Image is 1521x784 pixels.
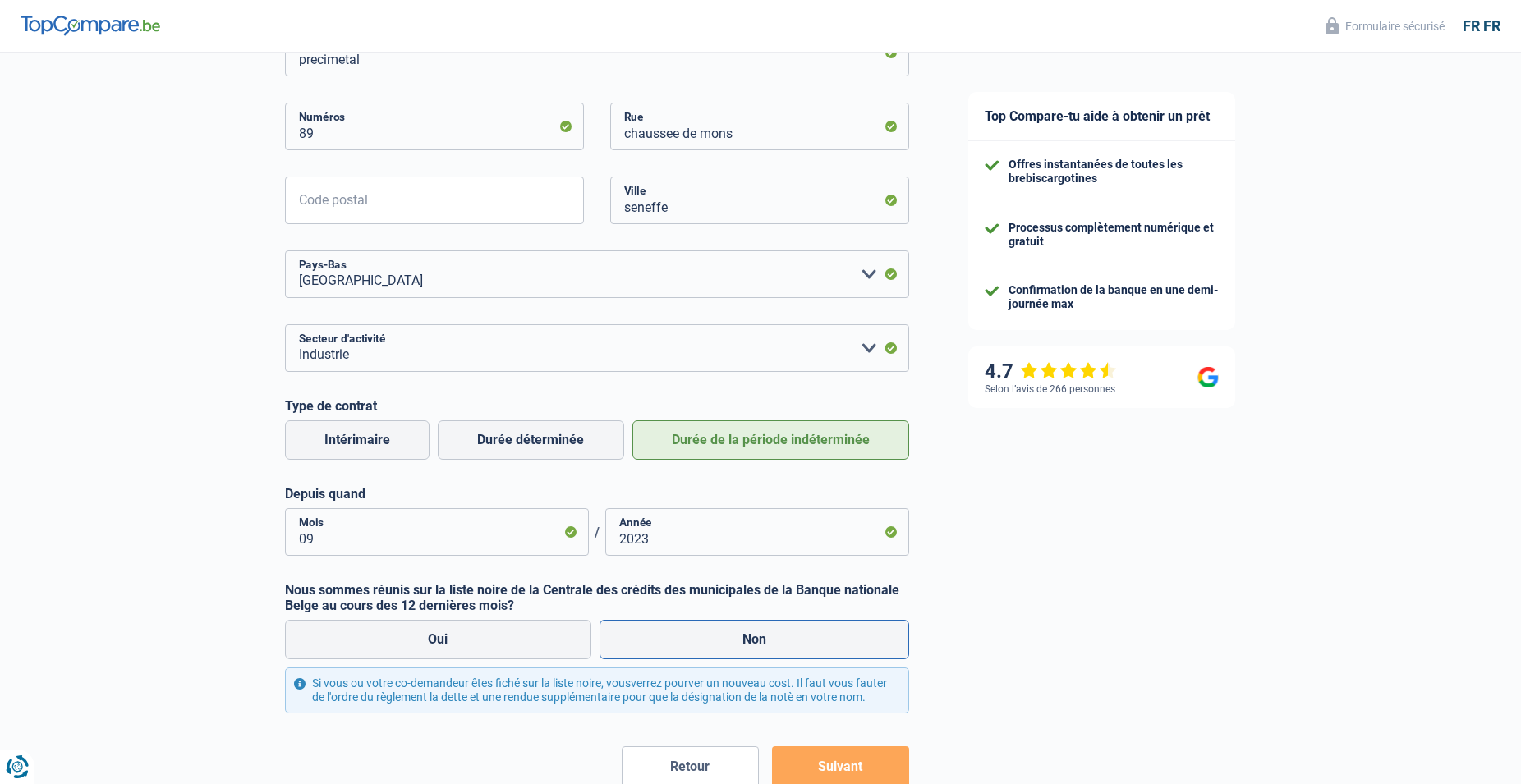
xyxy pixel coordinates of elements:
div: Processus complètement numérique et gratuit [1009,221,1219,249]
label: Non [600,620,910,659]
div: Confirmation de la banque en une demi-journée max [1009,283,1219,311]
div: 4.7 [985,360,1117,383]
div: Selon l’avis de 266 personnes [985,383,1115,395]
img: Top Comparer le logo [21,16,160,35]
label: Depuis quand [285,486,909,502]
label: Type de contrat [285,398,909,414]
input: AAAA [605,508,909,556]
div: Si vous ou votre co-demandeur êtes fiché sur la liste noire, vousverrez pourver un nouveau cost. ... [285,667,909,713]
button: Formulaire sécurisé [1316,12,1454,39]
div: Top Compare-tu aide à obtenir un prêt [968,92,1235,141]
img: Publicité [4,374,5,374]
input: MM MM [285,508,589,556]
div: fr fr [1463,17,1500,35]
label: Intérimaire [285,420,430,460]
span: / [589,525,605,540]
label: Durée de la période indéterminée [632,420,909,460]
label: Durée déterminée [438,420,623,460]
div: Offres instantanées de toutes les brebiscargotines [1009,158,1219,186]
label: Oui [285,620,591,659]
label: Nous sommes réunis sur la liste noire de la Centrale des crédits des municipales de la Banque nat... [285,582,909,613]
